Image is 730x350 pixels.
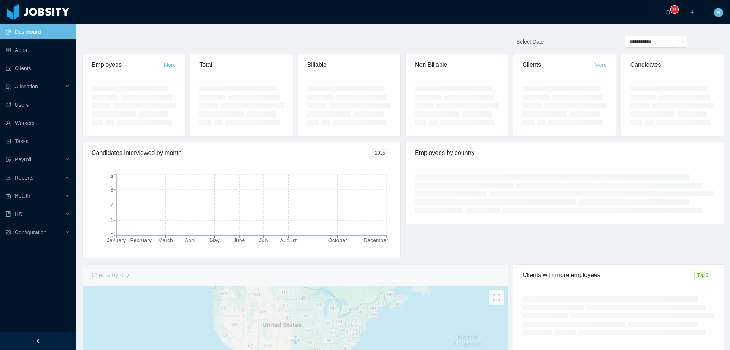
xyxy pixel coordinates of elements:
[6,175,11,180] i: icon: line-chart
[6,84,11,89] i: icon: solution
[110,173,113,180] tspan: 4
[110,232,113,238] tspan: 0
[185,237,195,243] tspan: April
[280,237,297,243] tspan: August
[516,39,544,45] span: Select Date
[6,97,70,112] a: icon: robotUsers
[6,134,70,149] a: icon: profileTasks
[199,54,283,76] div: Total
[372,149,388,157] span: 2025
[595,62,607,68] a: More
[665,9,671,15] i: icon: bell
[209,237,219,243] tspan: May
[158,237,173,243] tspan: March
[415,142,714,164] div: Employees by country
[92,54,163,76] div: Employees
[6,43,70,58] a: icon: appstoreApps
[630,54,714,76] div: Candidates
[15,156,31,162] span: Payroll
[522,265,694,286] div: Clients with more employees
[6,230,11,235] i: icon: setting
[15,84,38,90] span: Allocation
[92,142,372,164] div: Candidates interviewed by month
[15,211,22,217] span: HR
[671,6,678,13] sup: 0
[678,39,683,44] i: icon: calendar
[163,62,176,68] a: More
[6,61,70,76] a: icon: auditClients
[110,187,113,193] tspan: 3
[130,237,152,243] tspan: February
[328,237,347,243] tspan: October
[15,229,46,235] span: Configuration
[6,211,11,217] i: icon: book
[110,217,113,223] tspan: 1
[690,9,695,15] i: icon: plus
[110,202,113,208] tspan: 2
[15,175,33,181] span: Reports
[694,271,711,279] span: Top 3
[6,24,70,39] a: icon: pie-chartDashboard
[107,237,126,243] tspan: January
[307,54,391,76] div: Billable
[6,193,11,199] i: icon: medicine-box
[415,54,499,76] div: Non Billable
[233,237,245,243] tspan: June
[363,237,388,243] tspan: December
[259,237,268,243] tspan: July
[6,157,11,162] i: icon: file-protect
[717,8,720,17] span: H
[6,115,70,131] a: icon: userWorkers
[15,193,30,199] span: Health
[522,54,594,76] div: Clients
